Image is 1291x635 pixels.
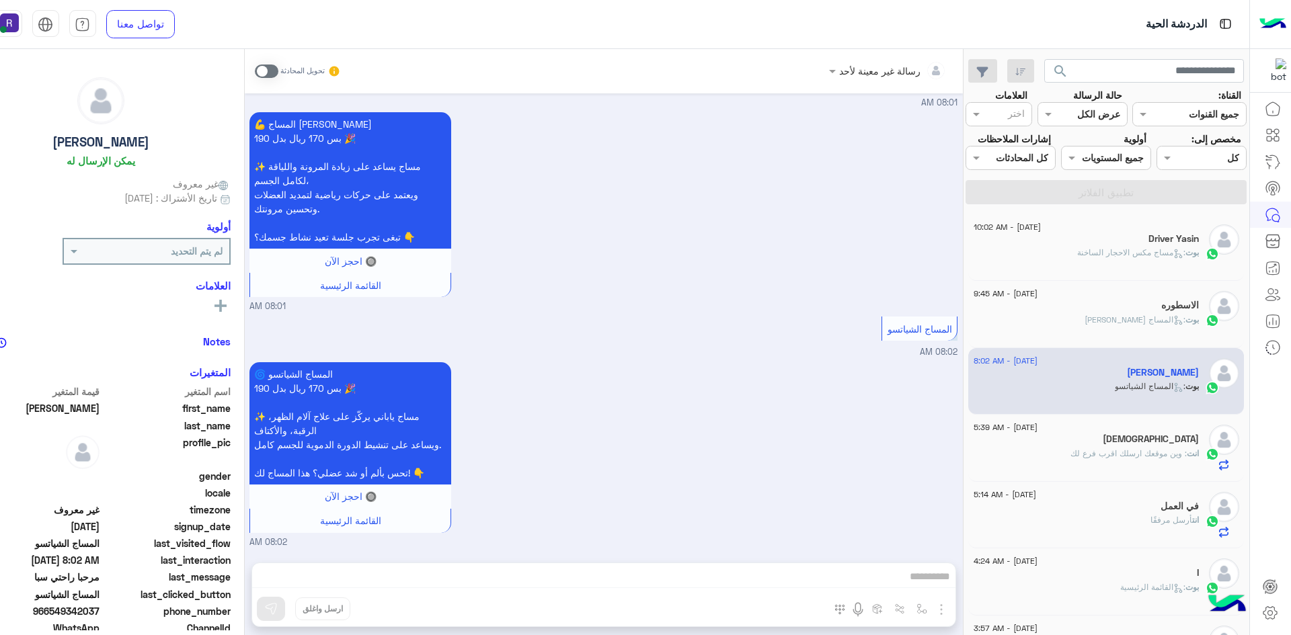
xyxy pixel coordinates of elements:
img: defaultAdmin.png [66,435,100,469]
label: حالة الرسالة [1073,88,1122,102]
span: ChannelId [102,621,231,635]
span: phone_number [102,604,231,618]
span: وين موقعك ارسلك اقرب فرع لك [1070,448,1187,458]
span: انت [1187,448,1199,458]
span: [DATE] - 3:57 AM [974,622,1038,634]
span: بوت [1185,247,1199,257]
span: 08:01 AM [249,300,286,313]
span: last_clicked_button [102,587,231,601]
button: تطبيق الفلاتر [966,180,1247,204]
img: tab [75,17,90,32]
h5: محمد [1127,367,1199,378]
h5: في العمل [1161,501,1199,512]
span: [DATE] - 8:02 AM [974,355,1038,367]
h5: الاسطوره [1161,300,1199,311]
span: القائمة الرئيسية [320,280,381,291]
span: gender [102,469,231,483]
img: WhatsApp [1206,381,1219,394]
img: defaultAdmin.png [1209,224,1239,255]
span: first_name [102,401,231,415]
span: [DATE] - 5:39 AM [974,421,1038,433]
label: مخصص إلى: [1191,132,1241,146]
img: WhatsApp [1206,448,1219,461]
span: last_name [102,419,231,433]
span: انت [1192,515,1199,525]
span: [DATE] - 9:45 AM [974,288,1038,300]
h5: I [1197,567,1199,579]
label: العلامات [995,88,1027,102]
span: : المساج الشياتسو [1115,381,1185,391]
h5: Driver Yasin [1148,233,1199,245]
img: defaultAdmin.png [1209,492,1239,522]
span: : مساج مكس الاحجار الساخنة [1077,247,1185,257]
span: last_visited_flow [102,536,231,550]
img: defaultAdmin.png [1209,558,1239,589]
span: تاريخ الأشتراك : [DATE] [124,191,217,205]
img: defaultAdmin.png [1209,291,1239,321]
span: : القائمة الرئيسية [1120,582,1185,592]
span: بوت [1185,381,1199,391]
img: WhatsApp [1206,247,1219,261]
h6: المتغيرات [190,366,231,378]
img: defaultAdmin.png [1209,358,1239,388]
span: [DATE] - 5:14 AM [974,489,1036,501]
span: القائمة الرئيسية [320,515,381,526]
span: [DATE] - 4:24 AM [974,555,1038,567]
span: locale [102,486,231,500]
a: تواصل معنا [106,10,175,38]
span: [DATE] - 10:02 AM [974,221,1041,233]
span: last_message [102,570,231,584]
img: 322853014244696 [1262,58,1286,83]
span: timezone [102,503,231,517]
h5: سبحان الله [1103,433,1199,445]
h5: [PERSON_NAME] [52,134,149,150]
img: tab [38,17,53,32]
img: Logo [1259,10,1286,38]
img: defaultAdmin.png [1209,425,1239,455]
button: search [1044,59,1077,88]
small: تحويل المحادثة [280,66,325,77]
span: 🔘 احجز الآن [325,255,377,267]
span: أرسل مرفقًا [1150,515,1192,525]
span: 🔘 احجز الآن [325,491,377,502]
div: اختر [1008,106,1027,124]
span: 08:02 AM [920,347,957,357]
span: last_interaction [102,553,231,567]
span: search [1052,63,1068,79]
img: WhatsApp [1206,314,1219,327]
span: : المساج [PERSON_NAME] [1085,314,1185,325]
label: أولوية [1124,132,1146,146]
a: tab [69,10,96,38]
p: الدردشة الحية [1146,15,1207,34]
p: 30/8/2025, 8:01 AM [249,112,451,249]
span: profile_pic [102,435,231,466]
span: غير معروف [173,177,231,191]
h6: أولوية [206,220,231,232]
span: بوت [1185,314,1199,325]
img: WhatsApp [1206,515,1219,528]
label: القناة: [1218,88,1241,102]
span: 08:01 AM [921,97,957,108]
span: المساج الشياتسو [888,323,952,335]
label: إشارات الملاحظات [978,132,1051,146]
button: ارسل واغلق [295,597,350,620]
span: اسم المتغير [102,384,231,398]
img: tab [1217,15,1234,32]
img: WhatsApp [1206,581,1219,595]
h6: يمكن الإرسال له [67,155,135,167]
img: hulul-logo.png [1204,581,1251,628]
h6: Notes [203,335,231,347]
span: بوت [1185,582,1199,592]
span: 08:02 AM [249,536,287,549]
img: defaultAdmin.png [78,78,124,124]
p: 30/8/2025, 8:02 AM [249,362,451,484]
span: signup_date [102,519,231,534]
